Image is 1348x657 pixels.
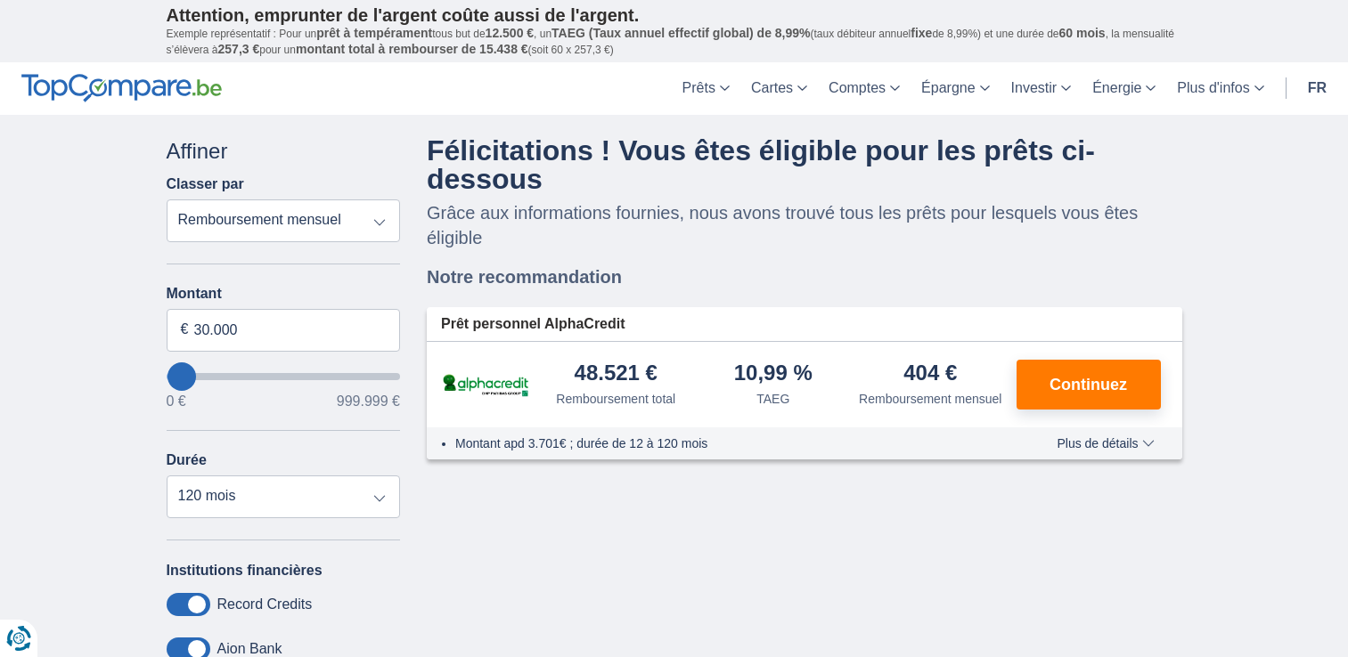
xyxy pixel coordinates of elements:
span: prêt à tempérament [316,26,432,40]
div: Affiner [167,136,401,166]
span: Continuez [1050,377,1127,393]
span: 999.999 € [337,394,400,409]
label: Record Credits [217,596,313,612]
span: 257,3 € [218,42,260,56]
label: Classer par [167,176,244,192]
a: Cartes [740,62,818,115]
a: Prêts [672,62,740,115]
span: Plus de détails [1057,437,1154,450]
p: Attention, emprunter de l'argent coûte aussi de l'argent. [167,4,1182,26]
p: Exemple représentatif : Pour un tous but de , un (taux débiteur annuel de 8,99%) et une durée de ... [167,26,1182,58]
span: € [181,320,189,340]
span: montant total à rembourser de 15.438 € [296,42,528,56]
div: 10,99 % [734,362,813,386]
span: Prêt personnel AlphaCredit [441,314,625,335]
p: Grâce aux informations fournies, nous avons trouvé tous les prêts pour lesquels vous êtes éligible [427,200,1182,250]
span: 12.500 € [486,26,535,40]
label: Montant [167,286,401,302]
span: TAEG (Taux annuel effectif global) de 8,99% [551,26,810,40]
div: Remboursement mensuel [859,390,1001,408]
span: 60 mois [1059,26,1106,40]
span: fixe [911,26,932,40]
label: Durée [167,452,207,468]
button: Plus de détails [1043,436,1167,450]
label: Aion Bank [217,641,282,657]
h4: Félicitations ! Vous êtes éligible pour les prêts ci-dessous [427,136,1182,193]
label: Institutions financières [167,563,323,579]
img: TopCompare [21,74,222,102]
input: wantToBorrow [167,373,401,380]
a: Énergie [1082,62,1166,115]
div: TAEG [756,390,789,408]
a: Investir [1001,62,1082,115]
img: pret personnel AlphaCredit [441,371,530,399]
div: 404 € [903,362,957,386]
button: Continuez [1017,360,1161,410]
li: Montant apd 3.701€ ; durée de 12 à 120 mois [455,434,1005,452]
span: 0 € [167,394,186,409]
div: 48.521 € [575,362,658,386]
a: Épargne [911,62,1001,115]
div: Remboursement total [556,390,675,408]
a: Comptes [818,62,911,115]
a: fr [1297,62,1337,115]
a: Plus d'infos [1166,62,1274,115]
